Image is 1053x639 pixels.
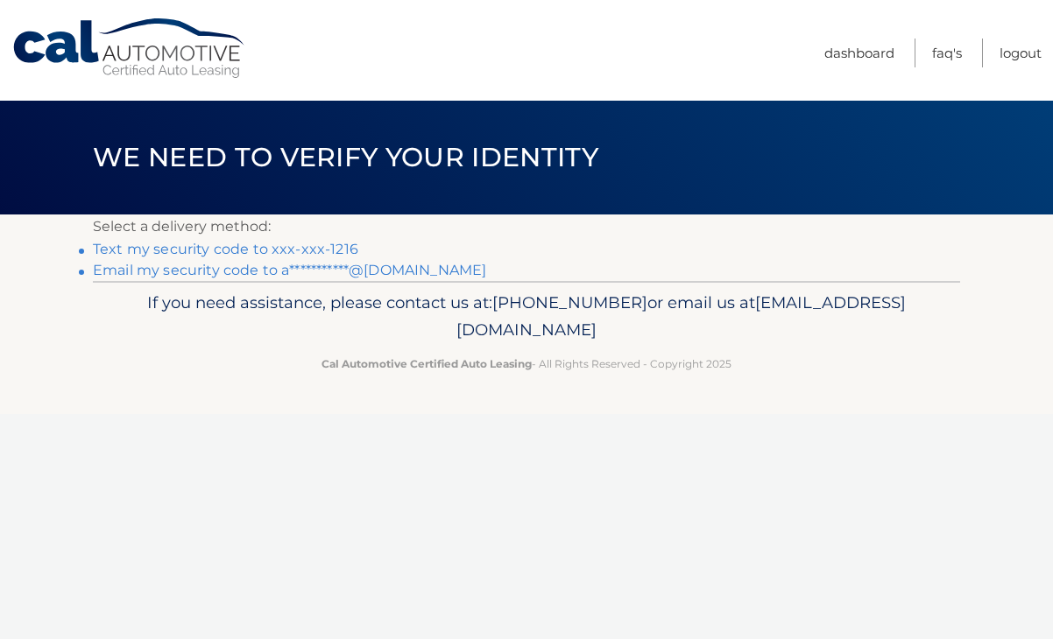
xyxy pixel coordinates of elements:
a: FAQ's [932,39,962,67]
a: Cal Automotive [11,18,248,80]
a: Text my security code to xxx-xxx-1216 [93,241,358,257]
a: Dashboard [824,39,894,67]
p: If you need assistance, please contact us at: or email us at [104,289,949,345]
span: [PHONE_NUMBER] [492,292,647,312]
strong: Cal Automotive Certified Auto Leasing [322,357,532,370]
span: We need to verify your identity [93,141,598,173]
p: - All Rights Reserved - Copyright 2025 [104,355,949,373]
a: Logout [1000,39,1042,67]
p: Select a delivery method: [93,214,960,239]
